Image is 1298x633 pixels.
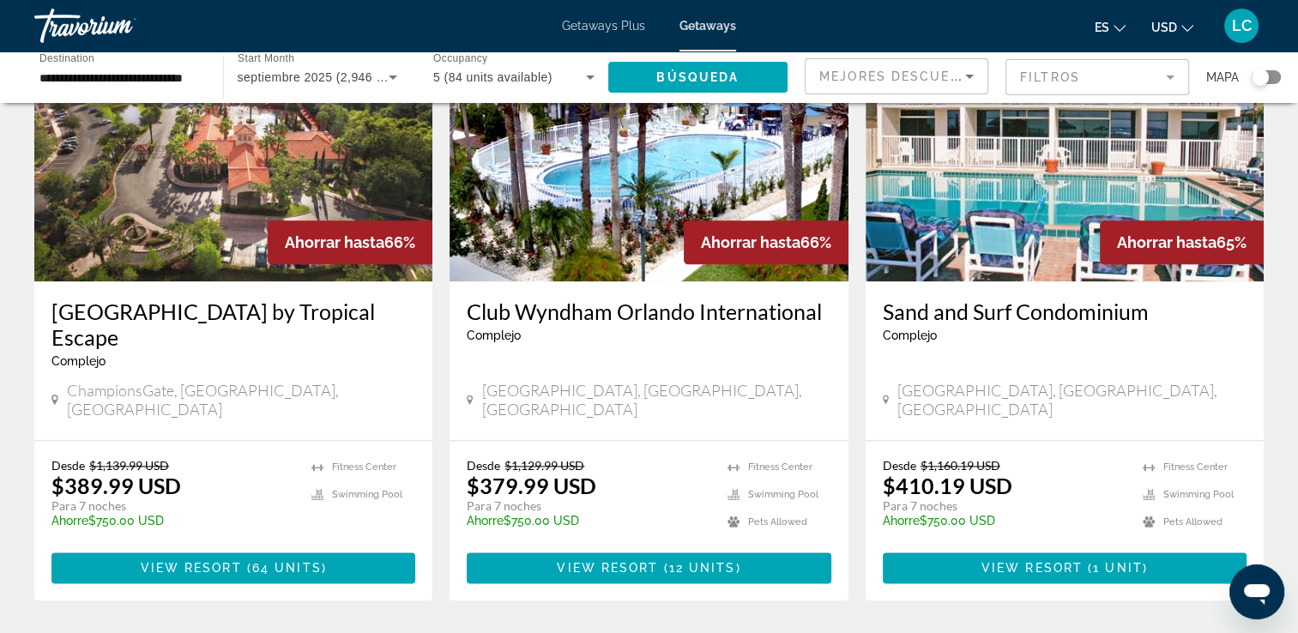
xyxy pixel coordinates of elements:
p: $410.19 USD [883,473,1012,498]
div: 66% [684,220,848,264]
span: Mejores descuentos [819,69,991,83]
span: Fitness Center [1163,461,1228,473]
p: $750.00 USD [467,514,709,527]
p: $750.00 USD [51,514,294,527]
span: Ahorrar hasta [701,233,800,251]
button: View Resort(12 units) [467,552,830,583]
div: 65% [1100,220,1264,264]
img: 1912E01L.jpg [866,7,1264,281]
span: 1 unit [1093,561,1143,575]
span: Ahorre [51,514,88,527]
a: Getaways [679,19,736,33]
span: $1,129.99 USD [504,458,584,473]
span: es [1095,21,1109,34]
span: Ahorrar hasta [285,233,384,251]
button: Búsqueda [608,62,788,93]
span: Swimming Pool [748,489,818,500]
span: Fitness Center [332,461,396,473]
span: Complejo [883,329,937,342]
a: Getaways Plus [562,19,645,33]
span: 5 (84 units available) [433,70,552,84]
span: Destination [39,52,94,63]
span: Desde [883,458,916,473]
span: Occupancy [433,53,487,64]
a: Club Wyndham Orlando International [467,298,830,324]
button: Filter [1005,58,1189,96]
p: $389.99 USD [51,473,181,498]
span: $1,160.19 USD [921,458,1000,473]
span: ( ) [242,561,327,575]
span: 12 units [669,561,736,575]
button: User Menu [1219,8,1264,44]
span: USD [1151,21,1177,34]
span: 64 units [252,561,322,575]
span: View Resort [141,561,242,575]
span: LC [1232,17,1252,34]
span: ChampionsGate, [GEOGRAPHIC_DATA], [GEOGRAPHIC_DATA] [67,381,415,419]
img: 0552O01L.jpg [450,7,848,281]
span: septiembre 2025 (2,946 units available) [238,70,462,84]
span: View Resort [557,561,658,575]
button: Change currency [1151,15,1193,39]
p: $379.99 USD [467,473,596,498]
span: Swimming Pool [332,489,402,500]
img: RX07E01X.jpg [34,7,432,281]
span: Start Month [238,53,294,64]
span: View Resort [981,561,1083,575]
button: View Resort(1 unit) [883,552,1247,583]
span: Swimming Pool [1163,489,1234,500]
a: Sand and Surf Condominium [883,298,1247,324]
span: Ahorre [467,514,504,527]
span: $1,139.99 USD [89,458,169,473]
span: Pets Allowed [1163,516,1223,527]
p: Para 7 noches [883,498,1126,514]
span: Complejo [467,329,521,342]
p: Para 7 noches [51,498,294,514]
span: Ahorrar hasta [1117,233,1216,251]
button: View Resort(64 units) [51,552,415,583]
span: Desde [467,458,500,473]
a: Travorium [34,3,206,48]
span: [GEOGRAPHIC_DATA], [GEOGRAPHIC_DATA], [GEOGRAPHIC_DATA] [482,381,831,419]
p: Para 7 noches [467,498,709,514]
span: Mapa [1206,65,1239,89]
span: Ahorre [883,514,920,527]
mat-select: Sort by [819,66,974,87]
span: Fitness Center [748,461,812,473]
span: Búsqueda [656,70,739,84]
button: Change language [1095,15,1126,39]
a: [GEOGRAPHIC_DATA] by Tropical Escape [51,298,415,350]
iframe: Button to launch messaging window [1229,564,1284,619]
span: ( ) [658,561,740,575]
span: Desde [51,458,85,473]
span: Pets Allowed [748,516,807,527]
div: 66% [268,220,432,264]
span: ( ) [1083,561,1148,575]
p: $750.00 USD [883,514,1126,527]
span: [GEOGRAPHIC_DATA], [GEOGRAPHIC_DATA], [GEOGRAPHIC_DATA] [897,381,1247,419]
span: Complejo [51,354,106,368]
